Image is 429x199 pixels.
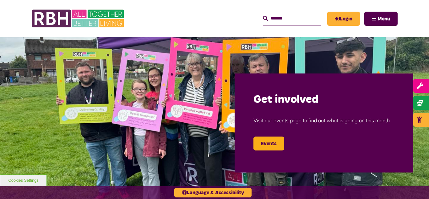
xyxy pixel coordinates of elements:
[327,12,360,26] a: MyRBH
[253,136,284,150] a: Events
[364,12,398,26] button: Navigation
[31,6,126,31] img: RBH
[253,107,394,133] p: Visit our events page to find out what is going on this month
[377,16,390,21] span: Menu
[253,92,394,107] h2: Get involved
[174,188,252,197] button: Language & Accessibility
